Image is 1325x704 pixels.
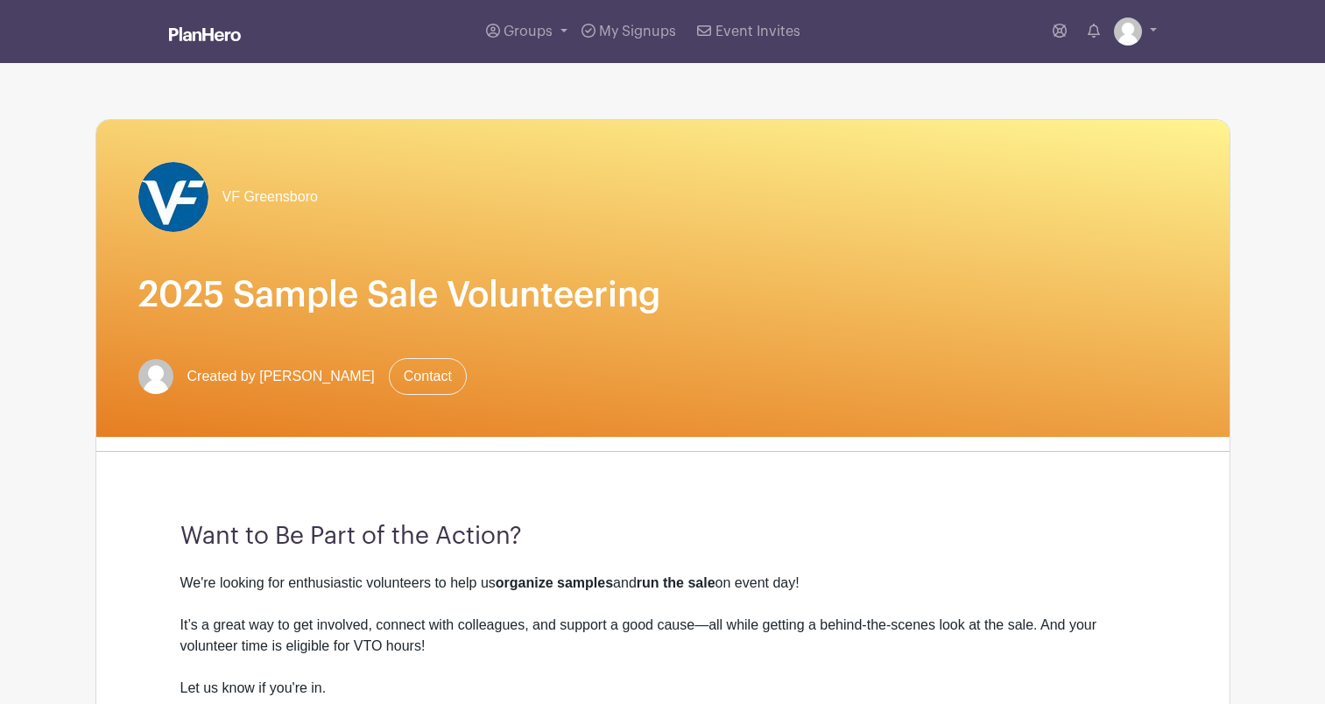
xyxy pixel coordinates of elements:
span: Created by [PERSON_NAME] [187,366,375,387]
img: default-ce2991bfa6775e67f084385cd625a349d9dcbb7a52a09fb2fda1e96e2d18dcdb.png [1114,18,1142,46]
span: VF Greensboro [222,187,318,208]
span: Event Invites [715,25,800,39]
img: logo_white-6c42ec7e38ccf1d336a20a19083b03d10ae64f83f12c07503d8b9e83406b4c7d.svg [169,27,241,41]
span: My Signups [599,25,676,39]
span: Groups [504,25,553,39]
a: Contact [389,358,467,395]
h1: 2025 Sample Sale Volunteering [138,274,1188,316]
div: We're looking for enthusiastic volunteers to help us and on event day! It’s a great way to get in... [180,573,1145,678]
img: VF_Icon_FullColor_CMYK-small.jpg [138,162,208,232]
strong: run the sale [637,575,715,590]
img: default-ce2991bfa6775e67f084385cd625a349d9dcbb7a52a09fb2fda1e96e2d18dcdb.png [138,359,173,394]
strong: organize samples [496,575,613,590]
h3: Want to Be Part of the Action? [180,522,1145,552]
